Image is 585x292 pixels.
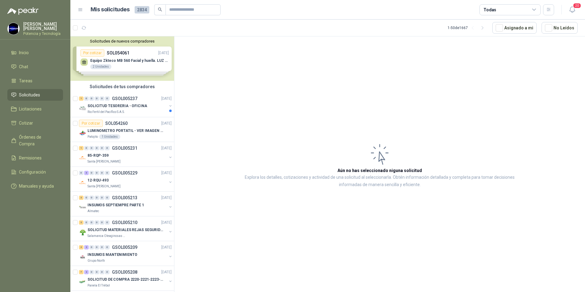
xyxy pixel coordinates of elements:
[88,110,125,114] p: Rio Fertil del Pacífico S.A.S.
[79,169,173,189] a: 0 3 0 0 0 0 GSOL005229[DATE] Company Logo12-RQU-493Santa [PERSON_NAME]
[99,134,120,139] div: 1 Unidades
[89,196,94,200] div: 0
[105,171,110,175] div: 0
[161,220,172,226] p: [DATE]
[23,22,63,31] p: [PERSON_NAME] [PERSON_NAME]
[79,253,86,261] img: Company Logo
[95,220,99,225] div: 0
[19,183,54,189] span: Manuales y ayuda
[88,234,126,238] p: Salamanca Oleaginosas SAS
[70,81,174,92] div: Solicitudes de tus compradores
[84,146,89,150] div: 0
[88,258,105,263] p: Grupo North
[79,229,86,236] img: Company Logo
[7,47,63,58] a: Inicio
[79,194,173,214] a: 3 0 0 0 0 0 GSOL005213[DATE] Company LogoINSUMOS SEPTIEMPRE PARTE 1Almatec
[112,270,137,274] p: GSOL005208
[79,270,84,274] div: 7
[7,166,63,178] a: Configuración
[70,117,174,142] a: Por cotizarSOL054260[DATE] Company LogoLUMINOMETRO PORTATIL - VER IMAGEN ADJUNTAPatojito1 Unidades
[19,169,46,175] span: Configuración
[100,220,104,225] div: 0
[89,220,94,225] div: 0
[88,159,121,164] p: Santa [PERSON_NAME]
[105,146,110,150] div: 0
[7,7,39,15] img: Logo peakr
[88,128,164,134] p: LUMINOMETRO PORTATIL - VER IMAGEN ADJUNTA
[89,146,94,150] div: 0
[95,171,99,175] div: 0
[337,167,422,174] h3: Aún no has seleccionado niguna solicitud
[19,77,32,84] span: Tareas
[161,96,172,102] p: [DATE]
[79,120,103,127] div: Por cotizar
[79,146,84,150] div: 1
[89,245,94,249] div: 0
[112,171,137,175] p: GSOL005229
[84,245,89,249] div: 2
[112,220,137,225] p: GSOL005210
[112,196,137,200] p: GSOL005213
[88,153,109,159] p: 85-RQP-359
[161,170,172,176] p: [DATE]
[105,220,110,225] div: 0
[79,245,84,249] div: 3
[73,39,172,43] button: Solicitudes de nuevos compradores
[542,22,578,34] button: No Leídos
[7,61,63,73] a: Chat
[84,220,89,225] div: 0
[19,92,40,98] span: Solicitudes
[79,204,86,211] img: Company Logo
[161,269,172,275] p: [DATE]
[79,268,173,288] a: 7 2 0 0 0 0 GSOL005208[DATE] Company LogoSOLICITUD DE COMPRA 2220-2221-2223-2224Panela El Trébol
[19,120,33,126] span: Cotizar
[79,129,86,137] img: Company Logo
[88,134,98,139] p: Patojito
[7,180,63,192] a: Manuales y ayuda
[161,195,172,201] p: [DATE]
[161,245,172,250] p: [DATE]
[112,96,137,101] p: GSOL005237
[7,131,63,150] a: Órdenes de Compra
[7,152,63,164] a: Remisiones
[19,134,57,147] span: Órdenes de Compra
[84,196,89,200] div: 0
[79,144,173,164] a: 1 0 0 0 0 0 GSOL005231[DATE] Company Logo85-RQP-359Santa [PERSON_NAME]
[105,96,110,101] div: 0
[89,96,94,101] div: 0
[88,277,164,283] p: SOLICITUD DE COMPRA 2220-2221-2223-2224
[95,245,99,249] div: 0
[19,63,28,70] span: Chat
[89,171,94,175] div: 0
[158,7,162,12] span: search
[8,23,19,35] img: Company Logo
[79,278,86,286] img: Company Logo
[112,146,137,150] p: GSOL005231
[573,3,581,9] span: 20
[88,202,144,208] p: INSUMOS SEPTIEMPRE PARTE 1
[79,196,84,200] div: 3
[105,245,110,249] div: 0
[7,89,63,101] a: Solicitudes
[84,270,89,274] div: 2
[95,96,99,101] div: 0
[105,196,110,200] div: 0
[483,6,496,13] div: Todas
[161,145,172,151] p: [DATE]
[19,106,42,112] span: Licitaciones
[79,244,173,263] a: 3 2 0 0 0 0 GSOL005209[DATE] Company LogoINSUMOS MANTENIMIENTOGrupo North
[88,283,110,288] p: Panela El Trébol
[79,95,173,114] a: 1 0 0 0 0 0 GSOL005237[DATE] Company LogoSOLICITUD TESORERIA - OFICINARio Fertil del Pacífico S.A.S.
[100,171,104,175] div: 0
[105,270,110,274] div: 0
[161,121,172,126] p: [DATE]
[79,105,86,112] img: Company Logo
[84,171,89,175] div: 3
[95,196,99,200] div: 0
[7,103,63,115] a: Licitaciones
[88,227,164,233] p: SOLICITUD MATERIALES REJAS SEGURIDAD - OFICINA
[23,32,63,36] p: Potencia y Tecnología
[112,245,137,249] p: GSOL005209
[79,171,84,175] div: 0
[79,154,86,162] img: Company Logo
